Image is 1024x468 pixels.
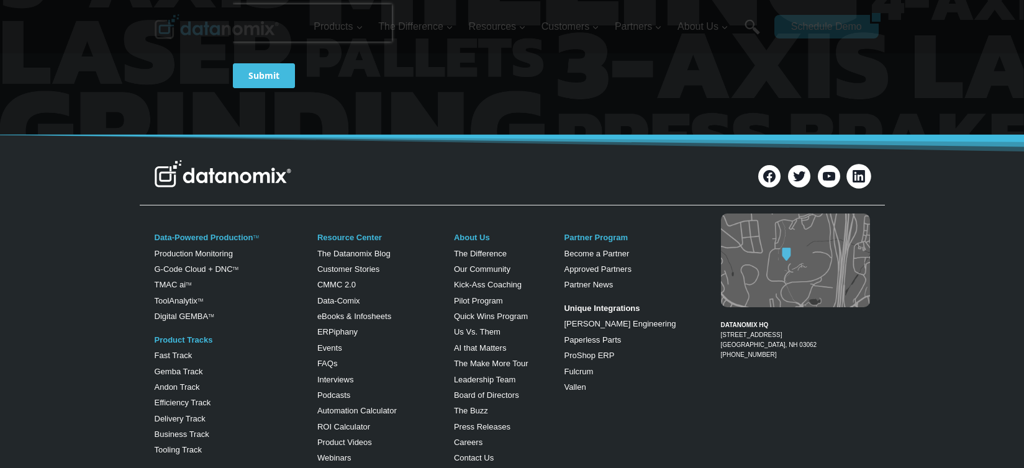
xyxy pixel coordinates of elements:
a: Production Monitoring [155,249,233,258]
a: Us Vs. Them [454,327,501,336]
sup: TM [233,266,238,271]
sup: TM [186,282,191,286]
a: TM [197,298,203,302]
a: Data-Comix [317,296,360,305]
a: eBooks & Infosheets [317,312,391,321]
a: Efficiency Track [155,398,211,407]
span: Phone number [279,52,335,63]
a: Careers [454,438,483,447]
a: Approved Partners [564,264,631,274]
a: Vallen [564,382,586,392]
a: ERPiphany [317,327,358,336]
a: The Difference [454,249,507,258]
a: CMMC 2.0 [317,280,356,289]
a: Interviews [317,375,354,384]
a: Press Releases [454,422,510,431]
sup: TM [208,313,214,318]
a: Resource Center [317,233,382,242]
figcaption: [PHONE_NUMBER] [721,310,870,360]
a: AI that Matters [454,343,507,353]
span: Last Name [279,1,319,12]
a: Digital GEMBATM [155,312,214,321]
a: Podcasts [317,390,350,400]
a: ProShop ERP [564,351,614,360]
a: Events [317,343,342,353]
a: Paperless Parts [564,335,621,344]
a: Leadership Team [454,375,516,384]
a: The Buzz [454,406,488,415]
a: Our Community [454,264,510,274]
a: ToolAnalytix [155,296,197,305]
a: [STREET_ADDRESS][GEOGRAPHIC_DATA], NH 03062 [721,331,817,348]
a: Product Tracks [155,335,213,344]
a: About Us [454,233,490,242]
a: FAQs [317,359,338,368]
a: Automation Calculator [317,406,397,415]
a: Partner Program [564,233,628,242]
a: Data-Powered Production [155,233,253,242]
a: ROI Calculator [317,422,370,431]
a: [PERSON_NAME] Engineering [564,319,676,328]
a: Webinars [317,453,351,462]
a: Delivery Track [155,414,206,423]
a: Contact Us [454,453,494,462]
img: Datanomix Logo [155,160,291,187]
a: Customer Stories [317,264,379,274]
a: Fast Track [155,351,193,360]
a: Fulcrum [564,367,593,376]
a: Pilot Program [454,296,503,305]
a: Terms [139,277,158,286]
a: Tooling Track [155,445,202,454]
img: Datanomix map image [721,214,870,307]
a: TM [253,235,258,239]
a: The Datanomix Blog [317,249,391,258]
a: Partner News [564,280,613,289]
a: Become a Partner [564,249,629,258]
a: The Make More Tour [454,359,528,368]
strong: DATANOMIX HQ [721,322,769,328]
a: Quick Wins Program [454,312,528,321]
span: State/Region [279,153,327,164]
a: Kick-Ass Coaching [454,280,522,289]
a: TMAC aiTM [155,280,192,289]
a: Privacy Policy [169,277,209,286]
a: G-Code Cloud + DNCTM [155,264,238,274]
a: Andon Track [155,382,200,392]
iframe: Chat Widget [962,408,1024,468]
a: Board of Directors [454,390,519,400]
a: Product Videos [317,438,372,447]
a: Business Track [155,430,209,439]
a: Gemba Track [155,367,203,376]
strong: Unique Integrations [564,304,640,313]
